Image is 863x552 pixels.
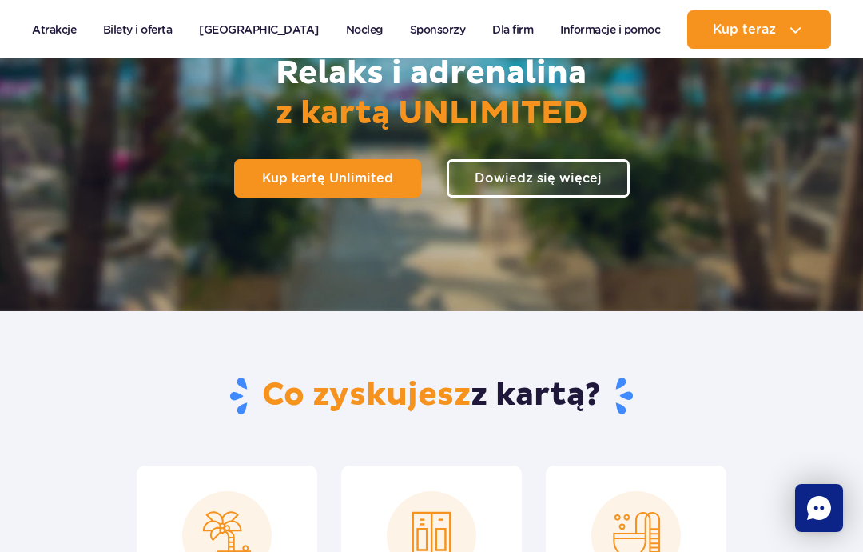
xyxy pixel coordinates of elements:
a: [GEOGRAPHIC_DATA] [199,10,319,49]
span: Kup teraz [713,22,776,37]
span: Dowiedz się więcej [475,172,602,185]
a: Bilety i oferta [103,10,173,49]
a: Dowiedz się więcej [447,159,630,198]
a: Kup kartę Unlimited [234,159,421,198]
span: Kup kartę Unlimited [262,172,393,185]
button: Kup teraz [687,10,831,49]
h2: z kartą? [137,375,726,417]
a: Dla firm [492,10,533,49]
h2: Relaks i adrenalina [276,54,588,134]
a: Sponsorzy [410,10,466,49]
span: Co zyskujesz [262,375,471,415]
a: Atrakcje [32,10,76,49]
div: Chat [795,484,843,532]
a: Informacje i pomoc [560,10,660,49]
a: Nocleg [346,10,383,49]
span: z kartą UNLIMITED [276,94,588,134]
